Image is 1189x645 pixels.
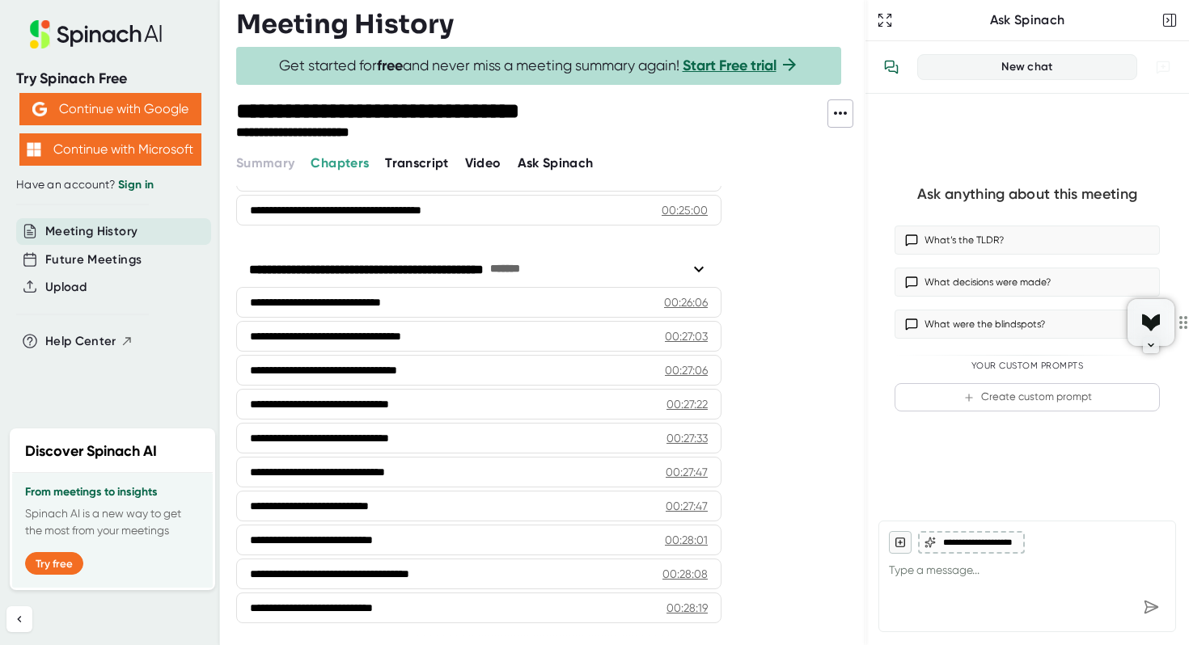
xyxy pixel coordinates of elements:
[662,566,708,582] div: 00:28:08
[895,226,1160,255] button: What’s the TLDR?
[385,155,449,171] span: Transcript
[896,12,1158,28] div: Ask Spinach
[666,600,708,616] div: 00:28:19
[664,294,708,310] div: 00:26:06
[45,251,142,269] button: Future Meetings
[465,155,501,171] span: Video
[236,154,294,173] button: Summary
[236,9,454,40] h3: Meeting History
[25,441,157,462] h2: Discover Spinach AI
[928,60,1127,74] div: New chat
[19,133,201,166] button: Continue with Microsoft
[662,202,708,218] div: 00:25:00
[118,178,154,192] a: Sign in
[895,310,1160,339] button: What were the blindspots?
[311,154,369,173] button: Chapters
[19,93,201,125] button: Continue with Google
[25,552,83,575] button: Try free
[16,178,204,192] div: Have an account?
[666,464,708,480] div: 00:27:47
[377,57,403,74] b: free
[665,362,708,378] div: 00:27:06
[16,70,204,88] div: Try Spinach Free
[874,9,896,32] button: Expand to Ask Spinach page
[665,328,708,344] div: 00:27:03
[917,185,1137,204] div: Ask anything about this meeting
[666,498,708,514] div: 00:27:47
[385,154,449,173] button: Transcript
[665,532,708,548] div: 00:28:01
[895,268,1160,297] button: What decisions were made?
[32,102,47,116] img: Aehbyd4JwY73AAAAAElFTkSuQmCC
[45,222,138,241] button: Meeting History
[236,155,294,171] span: Summary
[518,155,594,171] span: Ask Spinach
[465,154,501,173] button: Video
[25,486,200,499] h3: From meetings to insights
[45,278,87,297] button: Upload
[1136,592,1166,622] div: Send message
[518,154,594,173] button: Ask Spinach
[895,383,1160,411] button: Create custom prompt
[895,360,1160,372] div: Your Custom Prompts
[683,57,776,74] a: Start Free trial
[45,332,133,351] button: Help Center
[666,396,708,412] div: 00:27:22
[279,57,799,75] span: Get started for and never miss a meeting summary again!
[25,505,200,539] p: Spinach AI is a new way to get the most from your meetings
[6,606,32,632] button: Collapse sidebar
[875,51,908,83] button: View conversation history
[311,155,369,171] span: Chapters
[666,430,708,446] div: 00:27:33
[1158,9,1181,32] button: Close conversation sidebar
[45,332,116,351] span: Help Center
